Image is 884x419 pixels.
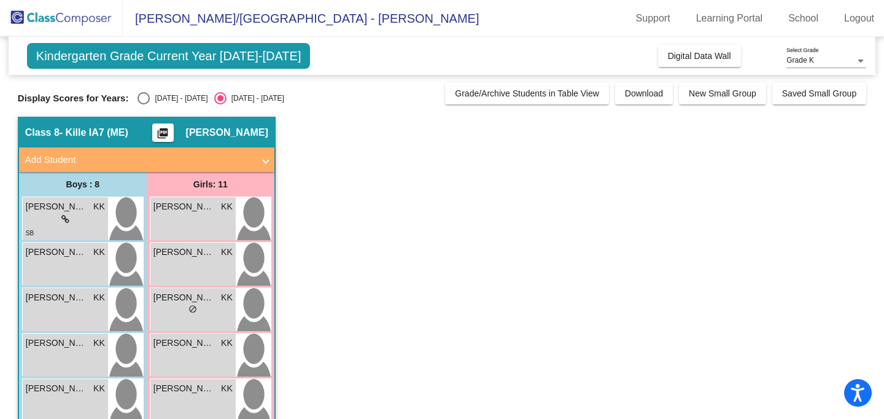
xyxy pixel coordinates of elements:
a: Learning Portal [686,9,773,28]
span: [PERSON_NAME] [26,200,87,213]
span: KK [221,382,233,395]
mat-radio-group: Select an option [138,92,284,104]
span: Saved Small Group [782,88,856,98]
button: Download [615,82,673,104]
span: KK [221,337,233,350]
span: KK [93,337,105,350]
span: - Kille IA7 (ME) [60,127,128,139]
span: Class 8 [25,127,60,139]
span: [PERSON_NAME] [153,200,215,213]
span: KK [93,246,105,259]
span: Digital Data Wall [668,51,731,61]
span: [PERSON_NAME] [26,382,87,395]
div: Girls: 11 [147,172,274,197]
span: [PERSON_NAME] [153,246,215,259]
span: Grade/Archive Students in Table View [455,88,599,98]
div: Boys : 8 [19,172,147,197]
button: New Small Group [679,82,766,104]
mat-panel-title: Add Student [25,153,254,167]
button: Saved Small Group [772,82,866,104]
span: KK [221,246,233,259]
span: New Small Group [689,88,756,98]
div: [DATE] - [DATE] [227,93,284,104]
span: KK [93,200,105,213]
a: Support [626,9,680,28]
span: SB [26,230,34,237]
span: [PERSON_NAME] [26,246,87,259]
span: [PERSON_NAME] [186,127,268,139]
button: Digital Data Wall [658,45,741,67]
span: Display Scores for Years: [18,93,129,104]
div: [DATE] - [DATE] [150,93,207,104]
mat-expansion-panel-header: Add Student [19,147,274,172]
button: Grade/Archive Students in Table View [445,82,609,104]
span: KK [93,291,105,304]
span: KK [221,200,233,213]
a: School [778,9,828,28]
span: [PERSON_NAME]/[GEOGRAPHIC_DATA] - [PERSON_NAME] [123,9,479,28]
span: do_not_disturb_alt [188,305,197,313]
span: [PERSON_NAME] Ore [153,382,215,395]
span: [PERSON_NAME] [153,291,215,304]
span: [PERSON_NAME] [153,337,215,350]
span: Grade K [786,56,814,65]
button: Print Students Details [152,123,174,142]
span: KK [93,382,105,395]
span: Download [625,88,663,98]
mat-icon: picture_as_pdf [155,127,170,144]
span: [PERSON_NAME] [26,291,87,304]
span: KK [221,291,233,304]
span: [PERSON_NAME] [26,337,87,350]
a: Logout [834,9,884,28]
span: Kindergarten Grade Current Year [DATE]-[DATE] [27,43,311,69]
